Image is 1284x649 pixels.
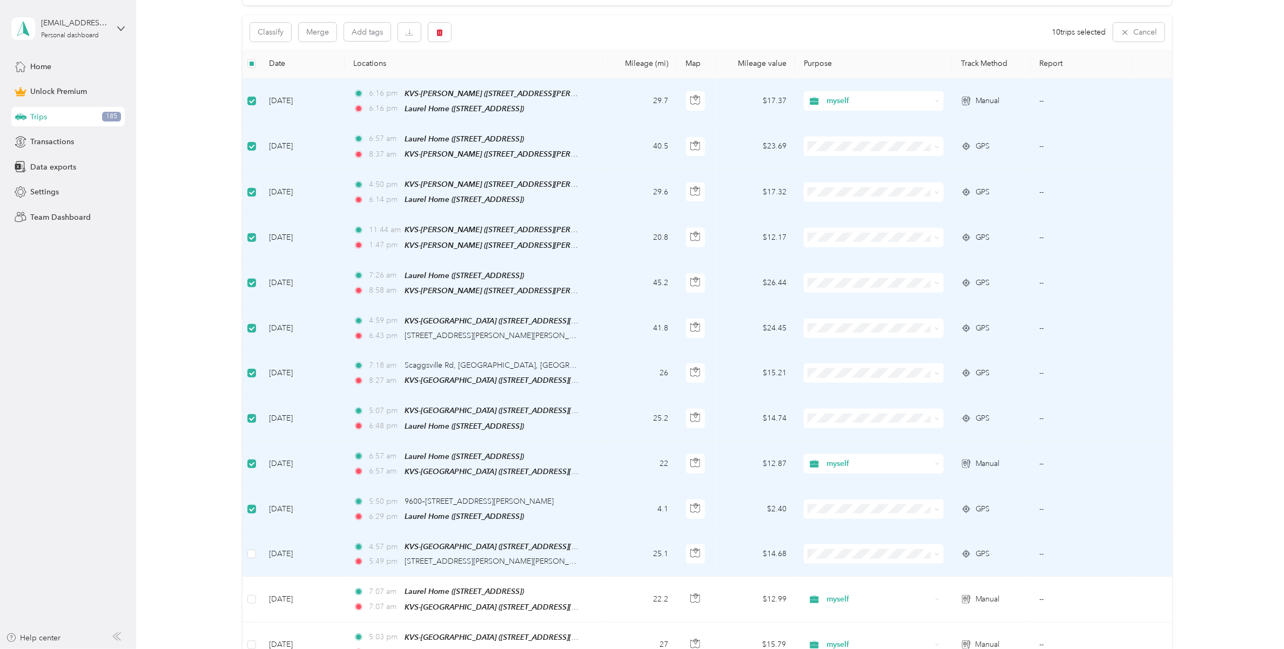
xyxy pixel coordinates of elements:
[405,271,524,280] span: Laurel Home ([STREET_ADDRESS])
[826,593,931,605] span: myself
[260,79,345,124] td: [DATE]
[716,124,795,170] td: $23.69
[1031,442,1133,487] td: --
[369,601,400,613] span: 7:07 am
[405,180,779,189] span: KVS-[PERSON_NAME] ([STREET_ADDRESS][PERSON_NAME] , [GEOGRAPHIC_DATA], [GEOGRAPHIC_DATA])
[603,124,677,170] td: 40.5
[405,512,524,520] span: Laurel Home ([STREET_ADDRESS])
[603,487,677,532] td: 4.1
[30,136,74,147] span: Transactions
[6,632,61,644] button: Help center
[976,232,990,244] span: GPS
[976,322,990,334] span: GPS
[369,194,400,206] span: 6:14 pm
[405,406,647,415] span: KVS-[GEOGRAPHIC_DATA] ([STREET_ADDRESS][US_STATE][US_STATE])
[405,452,524,461] span: Laurel Home ([STREET_ADDRESS])
[260,351,345,396] td: [DATE]
[716,442,795,487] td: $12.87
[260,261,345,306] td: [DATE]
[976,95,1000,107] span: Manual
[603,170,677,215] td: 29.6
[369,450,400,462] span: 6:57 am
[603,49,677,79] th: Mileage (mi)
[250,23,291,42] button: Classify
[976,458,1000,470] span: Manual
[976,503,990,515] span: GPS
[41,17,109,29] div: [EMAIL_ADDRESS][DOMAIN_NAME]
[405,467,647,476] span: KVS-[GEOGRAPHIC_DATA] ([STREET_ADDRESS][US_STATE][US_STATE])
[603,351,677,396] td: 26
[405,286,779,295] span: KVS-[PERSON_NAME] ([STREET_ADDRESS][PERSON_NAME] , [GEOGRAPHIC_DATA], [GEOGRAPHIC_DATA])
[369,330,400,342] span: 6:43 pm
[716,532,795,577] td: $14.68
[795,49,952,79] th: Purpose
[369,103,400,114] span: 6:16 pm
[369,285,400,296] span: 8:58 am
[369,360,400,371] span: 7:18 am
[369,133,400,145] span: 6:57 am
[976,277,990,289] span: GPS
[369,541,400,553] span: 4:57 pm
[1031,396,1133,441] td: --
[1052,26,1106,38] span: 10 trips selected
[716,261,795,306] td: $26.44
[369,269,400,281] span: 7:26 am
[369,405,400,417] span: 5:07 pm
[405,225,779,234] span: KVS-[PERSON_NAME] ([STREET_ADDRESS][PERSON_NAME] , [GEOGRAPHIC_DATA], [GEOGRAPHIC_DATA])
[405,241,779,250] span: KVS-[PERSON_NAME] ([STREET_ADDRESS][PERSON_NAME] , [GEOGRAPHIC_DATA], [GEOGRAPHIC_DATA])
[405,134,524,143] span: Laurel Home ([STREET_ADDRESS])
[30,161,76,173] span: Data exports
[603,532,677,577] td: 25.1
[30,186,59,198] span: Settings
[976,413,990,424] span: GPS
[716,215,795,260] td: $12.17
[369,148,400,160] span: 8:37 am
[1031,261,1133,306] td: --
[716,306,795,351] td: $24.45
[976,186,990,198] span: GPS
[405,195,524,204] span: Laurel Home ([STREET_ADDRESS])
[405,89,779,98] span: KVS-[PERSON_NAME] ([STREET_ADDRESS][PERSON_NAME] , [GEOGRAPHIC_DATA], [GEOGRAPHIC_DATA])
[1031,577,1133,622] td: --
[30,86,87,97] span: Unlock Premium
[405,376,647,385] span: KVS-[GEOGRAPHIC_DATA] ([STREET_ADDRESS][US_STATE][US_STATE])
[1031,351,1133,396] td: --
[1031,532,1133,577] td: --
[102,112,121,121] span: 185
[369,224,400,236] span: 11:44 am
[369,586,400,598] span: 7:07 am
[1031,49,1133,79] th: Report
[826,458,931,470] span: myself
[369,239,400,251] span: 1:47 pm
[369,631,400,643] span: 5:03 pm
[369,496,400,508] span: 5:50 pm
[30,111,47,123] span: Trips
[1031,79,1133,124] td: --
[603,442,677,487] td: 22
[1031,124,1133,170] td: --
[405,603,647,612] span: KVS-[GEOGRAPHIC_DATA] ([STREET_ADDRESS][US_STATE][US_STATE])
[299,23,337,42] button: Merge
[260,124,345,170] td: [DATE]
[677,49,717,79] th: Map
[1224,589,1284,649] iframe: Everlance-gr Chat Button Frame
[369,87,400,99] span: 6:16 pm
[369,179,400,191] span: 4:50 pm
[976,140,990,152] span: GPS
[260,306,345,351] td: [DATE]
[603,396,677,441] td: 25.2
[716,351,795,396] td: $15.21
[405,422,524,430] span: Laurel Home ([STREET_ADDRESS])
[260,170,345,215] td: [DATE]
[1031,306,1133,351] td: --
[976,593,1000,605] span: Manual
[603,215,677,260] td: 20.8
[976,548,990,560] span: GPS
[1113,23,1165,42] button: Cancel
[369,511,400,523] span: 6:29 pm
[405,331,593,340] span: [STREET_ADDRESS][PERSON_NAME][PERSON_NAME]
[369,315,400,327] span: 4:59 pm
[30,212,91,223] span: Team Dashboard
[405,557,633,566] span: [STREET_ADDRESS][PERSON_NAME][PERSON_NAME][US_STATE]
